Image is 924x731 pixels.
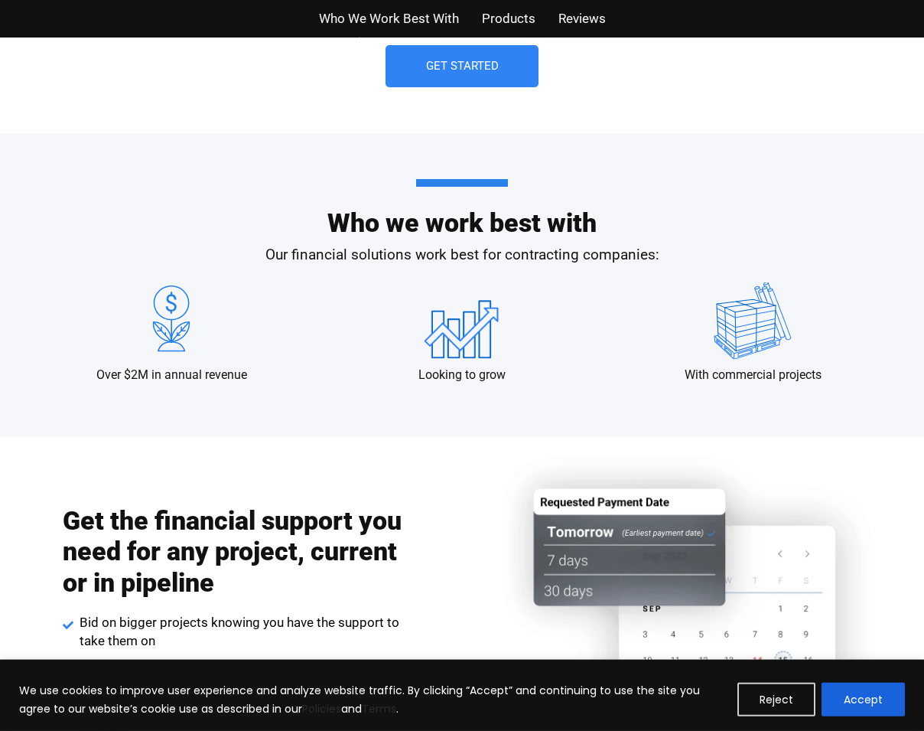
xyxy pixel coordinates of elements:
[76,659,407,696] span: Cover your upfront costs to get new projects off the ground
[26,179,898,236] h2: Who we work best with
[19,681,726,718] p: We use cookies to improve user experience and analyze website traffic. By clicking “Accept” and c...
[737,683,815,716] button: Reject
[319,8,459,30] a: Who We Work Best With
[685,367,822,383] p: With commercial projects
[76,614,407,651] span: Bid on bigger projects knowing you have the support to take them on
[418,367,506,383] p: Looking to grow
[426,60,499,72] span: Get Started
[386,45,538,87] a: Get Started
[96,367,247,383] p: Over $2M in annual revenue
[63,505,407,599] h2: Get the financial support you need for any project, current or in pipeline
[822,683,905,716] button: Accept
[362,701,396,716] a: Terms
[26,244,898,266] p: Our financial solutions work best for contracting companies:
[558,8,606,30] a: Reviews
[302,701,341,716] a: Policies
[482,8,535,30] a: Products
